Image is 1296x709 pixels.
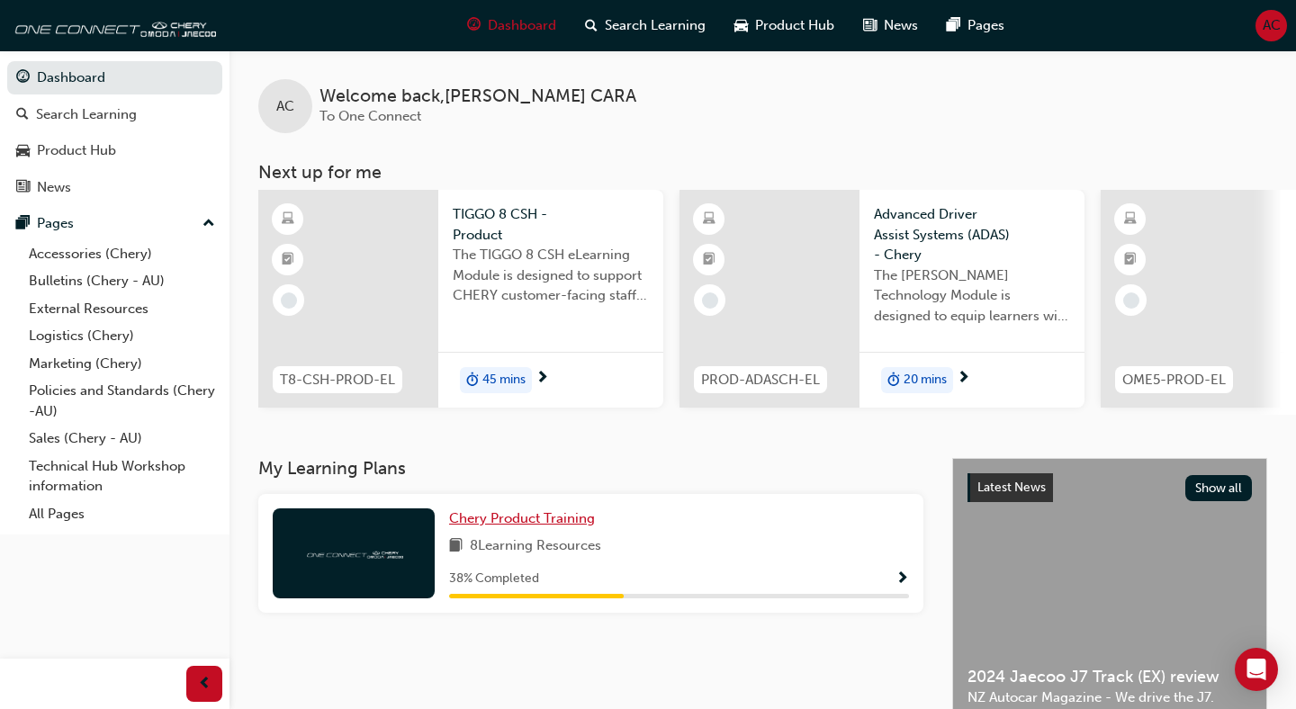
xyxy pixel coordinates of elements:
[22,240,222,268] a: Accessories (Chery)
[887,369,900,392] span: duration-icon
[967,15,1004,36] span: Pages
[229,162,1296,183] h3: Next up for me
[37,140,116,161] div: Product Hub
[734,14,748,37] span: car-icon
[703,248,715,272] span: booktick-icon
[488,15,556,36] span: Dashboard
[849,7,932,44] a: news-iconNews
[258,458,923,479] h3: My Learning Plans
[22,425,222,453] a: Sales (Chery - AU)
[967,687,1252,708] span: NZ Autocar Magazine - We drive the J7.
[466,369,479,392] span: duration-icon
[884,15,918,36] span: News
[1185,475,1253,501] button: Show all
[7,207,222,240] button: Pages
[7,61,222,94] a: Dashboard
[967,667,1252,687] span: 2024 Jaecoo J7 Track (EX) review
[895,568,909,590] button: Show Progress
[258,190,663,408] a: T8-CSH-PROD-ELTIGGO 8 CSH - ProductThe TIGGO 8 CSH eLearning Module is designed to support CHERY ...
[874,204,1070,265] span: Advanced Driver Assist Systems (ADAS) - Chery
[702,292,718,309] span: learningRecordVerb_NONE-icon
[467,14,481,37] span: guage-icon
[198,673,211,696] span: prev-icon
[319,86,636,107] span: Welcome back , [PERSON_NAME] CARA
[571,7,720,44] a: search-iconSearch Learning
[282,248,294,272] span: booktick-icon
[7,171,222,204] a: News
[1263,15,1281,36] span: AC
[16,216,30,232] span: pages-icon
[7,58,222,207] button: DashboardSearch LearningProduct HubNews
[453,7,571,44] a: guage-iconDashboard
[319,108,421,124] span: To One Connect
[874,265,1070,327] span: The [PERSON_NAME] Technology Module is designed to equip learners with essential knowledge about ...
[1124,208,1137,231] span: learningResourceType_ELEARNING-icon
[280,370,395,390] span: T8-CSH-PROD-EL
[895,571,909,588] span: Show Progress
[977,480,1046,495] span: Latest News
[755,15,834,36] span: Product Hub
[470,535,601,558] span: 8 Learning Resources
[22,267,222,295] a: Bulletins (Chery - AU)
[22,295,222,323] a: External Resources
[22,350,222,378] a: Marketing (Chery)
[1123,292,1139,309] span: learningRecordVerb_NONE-icon
[679,190,1084,408] a: PROD-ADASCH-ELAdvanced Driver Assist Systems (ADAS) - CheryThe [PERSON_NAME] Technology Module is...
[932,7,1019,44] a: pages-iconPages
[904,370,947,390] span: 20 mins
[202,212,215,236] span: up-icon
[449,535,463,558] span: book-icon
[585,14,598,37] span: search-icon
[605,15,706,36] span: Search Learning
[453,204,649,245] span: TIGGO 8 CSH - Product
[449,569,539,589] span: 38 % Completed
[535,371,549,387] span: next-icon
[36,104,137,125] div: Search Learning
[957,371,970,387] span: next-icon
[863,14,877,37] span: news-icon
[1124,248,1137,272] span: booktick-icon
[37,177,71,198] div: News
[22,453,222,500] a: Technical Hub Workshop information
[7,98,222,131] a: Search Learning
[304,544,403,561] img: oneconnect
[16,70,30,86] span: guage-icon
[701,370,820,390] span: PROD-ADASCH-EL
[703,208,715,231] span: learningResourceType_ELEARNING-icon
[967,473,1252,502] a: Latest NewsShow all
[16,143,30,159] span: car-icon
[449,510,595,526] span: Chery Product Training
[9,7,216,43] img: oneconnect
[947,14,960,37] span: pages-icon
[276,96,294,117] span: AC
[453,245,649,306] span: The TIGGO 8 CSH eLearning Module is designed to support CHERY customer-facing staff with the prod...
[22,377,222,425] a: Policies and Standards (Chery -AU)
[16,107,29,123] span: search-icon
[482,370,526,390] span: 45 mins
[449,508,602,529] a: Chery Product Training
[1122,370,1226,390] span: OME5-PROD-EL
[7,134,222,167] a: Product Hub
[281,292,297,309] span: learningRecordVerb_NONE-icon
[37,213,74,234] div: Pages
[1255,10,1287,41] button: AC
[22,322,222,350] a: Logistics (Chery)
[720,7,849,44] a: car-iconProduct Hub
[1235,648,1278,691] div: Open Intercom Messenger
[282,208,294,231] span: learningResourceType_ELEARNING-icon
[22,500,222,528] a: All Pages
[16,180,30,196] span: news-icon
